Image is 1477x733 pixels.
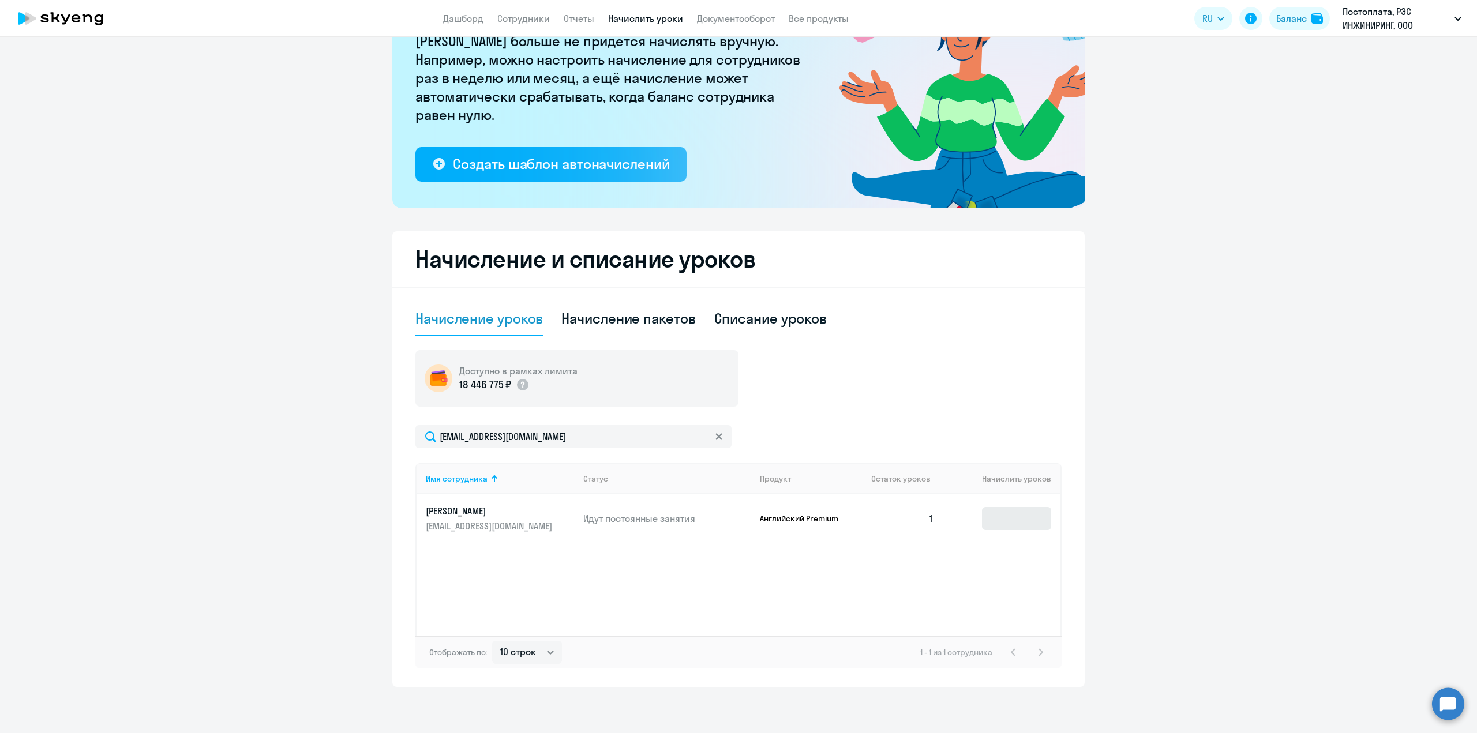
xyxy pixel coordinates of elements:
[697,13,775,24] a: Документооборот
[1202,12,1213,25] span: RU
[1337,5,1467,32] button: Постоплата, РЭС ИНЖИНИРИНГ, ООО
[426,505,574,532] a: [PERSON_NAME][EMAIL_ADDRESS][DOMAIN_NAME]
[429,647,488,657] span: Отображать по:
[415,309,543,328] div: Начисление уроков
[871,473,943,484] div: Остаток уроков
[1276,12,1307,25] div: Баланс
[459,377,511,392] p: 18 446 775 ₽
[443,13,483,24] a: Дашборд
[862,494,943,543] td: 1
[1269,7,1330,30] button: Балансbalance
[415,245,1062,273] h2: Начисление и списание уроков
[760,473,863,484] div: Продукт
[1194,7,1232,30] button: RU
[564,13,594,24] a: Отчеты
[426,473,488,484] div: Имя сотрудника
[453,155,669,173] div: Создать шаблон автоначислений
[789,13,849,24] a: Все продукты
[497,13,550,24] a: Сотрудники
[760,513,846,524] p: Английский Premium
[943,463,1060,494] th: Начислить уроков
[459,364,578,377] h5: Доступно в рамках лимита
[426,520,555,532] p: [EMAIL_ADDRESS][DOMAIN_NAME]
[561,309,695,328] div: Начисление пакетов
[608,13,683,24] a: Начислить уроки
[583,512,751,525] p: Идут постоянные занятия
[415,425,732,448] input: Поиск по имени, email, продукту или статусу
[1311,13,1323,24] img: balance
[871,473,931,484] span: Остаток уроков
[426,505,555,517] p: [PERSON_NAME]
[920,647,992,657] span: 1 - 1 из 1 сотрудника
[426,473,574,484] div: Имя сотрудника
[1343,5,1450,32] p: Постоплата, РЭС ИНЖИНИРИНГ, ООО
[583,473,608,484] div: Статус
[415,147,687,182] button: Создать шаблон автоначислений
[583,473,751,484] div: Статус
[714,309,827,328] div: Списание уроков
[760,473,791,484] div: Продукт
[415,32,808,124] p: [PERSON_NAME] больше не придётся начислять вручную. Например, можно настроить начисление для сотр...
[425,364,452,392] img: wallet-circle.png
